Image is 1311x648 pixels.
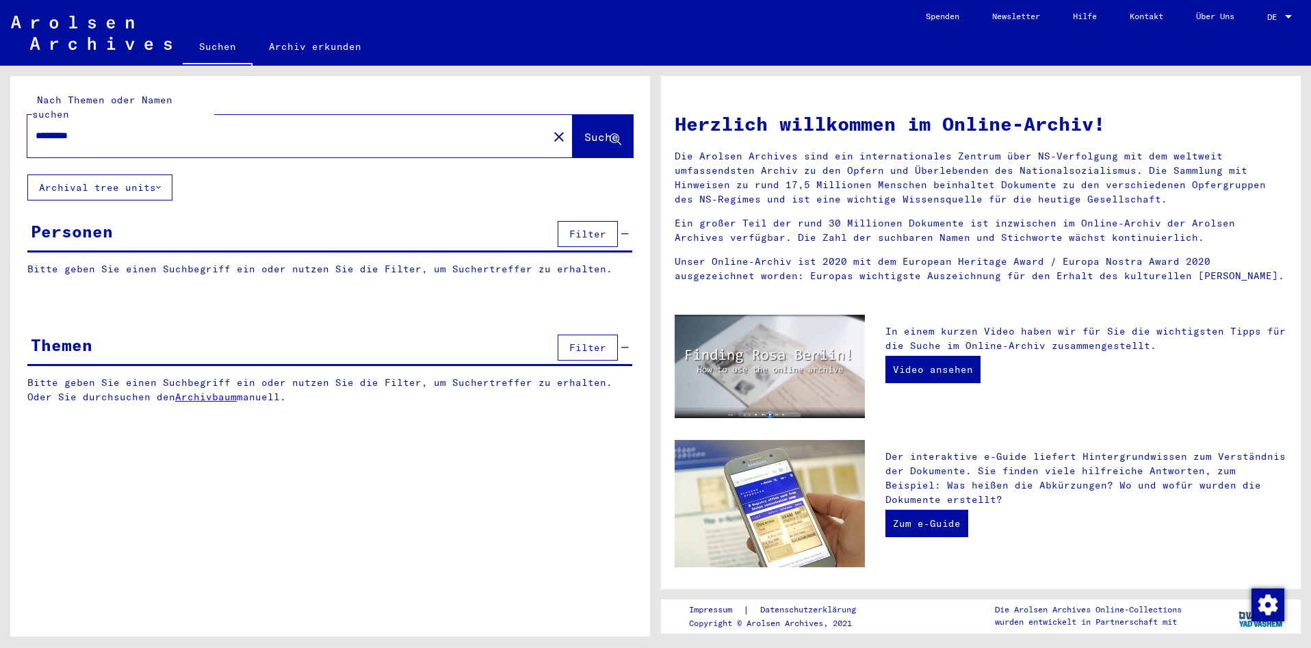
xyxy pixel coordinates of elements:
img: eguide.jpg [675,440,865,567]
a: Suchen [183,30,252,66]
div: Themen [31,333,92,357]
p: Die Arolsen Archives Online-Collections [995,604,1182,616]
img: yv_logo.png [1236,599,1287,633]
p: wurden entwickelt in Partnerschaft mit [995,616,1182,628]
button: Filter [558,221,618,247]
p: Bitte geben Sie einen Suchbegriff ein oder nutzen Sie die Filter, um Suchertreffer zu erhalten. [27,262,632,276]
mat-icon: close [551,129,567,145]
img: video.jpg [675,315,865,418]
h1: Herzlich willkommen im Online-Archiv! [675,109,1287,138]
a: Archiv erkunden [252,30,378,63]
span: DE [1267,12,1282,22]
p: In einem kurzen Video haben wir für Sie die wichtigsten Tipps für die Suche im Online-Archiv zusa... [885,324,1287,353]
p: Bitte geben Sie einen Suchbegriff ein oder nutzen Sie die Filter, um Suchertreffer zu erhalten. O... [27,376,633,404]
span: Suche [584,130,619,144]
mat-label: Nach Themen oder Namen suchen [32,94,172,120]
div: Personen [31,219,113,244]
p: Der interaktive e-Guide liefert Hintergrundwissen zum Verständnis der Dokumente. Sie finden viele... [885,450,1287,507]
p: Die Arolsen Archives sind ein internationales Zentrum über NS-Verfolgung mit dem weltweit umfasse... [675,149,1287,207]
button: Clear [545,122,573,150]
p: Copyright © Arolsen Archives, 2021 [689,617,872,630]
div: | [689,603,872,617]
a: Video ansehen [885,356,981,383]
span: Filter [569,228,606,240]
a: Zum e-Guide [885,510,968,537]
img: Arolsen_neg.svg [11,16,172,50]
p: Unser Online-Archiv ist 2020 mit dem European Heritage Award / Europa Nostra Award 2020 ausgezeic... [675,255,1287,283]
a: Datenschutzerklärung [749,603,872,617]
p: Ein großer Teil der rund 30 Millionen Dokumente ist inzwischen im Online-Archiv der Arolsen Archi... [675,216,1287,245]
span: Filter [569,341,606,354]
button: Archival tree units [27,174,172,200]
button: Filter [558,335,618,361]
a: Impressum [689,603,743,617]
button: Suche [573,115,633,157]
a: Archivbaum [175,391,237,403]
img: Zustimmung ändern [1251,588,1284,621]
